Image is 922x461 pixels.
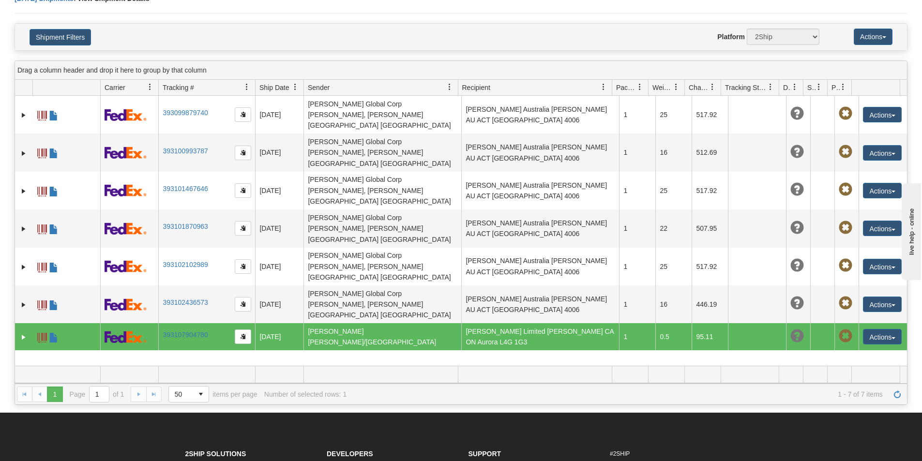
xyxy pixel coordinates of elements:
[854,29,892,45] button: Actions
[655,323,692,350] td: 0.5
[37,182,47,198] a: Label
[839,297,852,310] span: Pickup Not Assigned
[255,172,303,209] td: [DATE]
[790,221,804,235] span: Unknown
[441,79,458,95] a: Sender filter column settings
[37,106,47,122] a: Label
[303,209,461,247] td: [PERSON_NAME] Global Corp [PERSON_NAME], [PERSON_NAME] [GEOGRAPHIC_DATA] [GEOGRAPHIC_DATA]
[163,147,208,155] a: 393100993787
[235,107,251,122] button: Copy to clipboard
[19,110,29,120] a: Expand
[70,386,124,402] span: Page of 1
[105,260,147,272] img: 2 - FedEx Express®
[255,96,303,134] td: [DATE]
[19,262,29,272] a: Expand
[790,145,804,159] span: Unknown
[37,258,47,274] a: Label
[610,451,737,457] h6: #2SHIP
[692,96,728,134] td: 517.92
[49,144,59,160] a: Commercial Invoice
[287,79,303,95] a: Ship Date filter column settings
[839,221,852,235] span: Pickup Not Assigned
[303,134,461,171] td: [PERSON_NAME] Global Corp [PERSON_NAME], [PERSON_NAME] [GEOGRAPHIC_DATA] [GEOGRAPHIC_DATA]
[37,328,47,344] a: Label
[105,331,147,343] img: 2 - FedEx Express®
[790,183,804,196] span: Unknown
[37,296,47,312] a: Label
[30,29,91,45] button: Shipment Filters
[163,223,208,230] a: 393101870963
[105,184,147,196] img: 2 - FedEx Express®
[255,248,303,285] td: [DATE]
[235,183,251,198] button: Copy to clipboard
[689,83,709,92] span: Charge
[163,83,194,92] span: Tracking #
[327,450,373,458] strong: Developers
[461,285,619,323] td: [PERSON_NAME] Australia [PERSON_NAME] AU ACT [GEOGRAPHIC_DATA] 4006
[19,332,29,342] a: Expand
[461,323,619,350] td: [PERSON_NAME] Limited [PERSON_NAME] CA ON Aurora L4G 1G3
[619,172,655,209] td: 1
[163,109,208,117] a: 393099879740
[863,297,902,312] button: Actions
[692,323,728,350] td: 95.11
[762,79,779,95] a: Tracking Status filter column settings
[839,145,852,159] span: Pickup Not Assigned
[831,83,840,92] span: Pickup Status
[49,220,59,236] a: Commercial Invoice
[692,134,728,171] td: 512.69
[839,329,852,343] span: Pickup Not Assigned
[655,134,692,171] td: 16
[461,172,619,209] td: [PERSON_NAME] Australia [PERSON_NAME] AU ACT [GEOGRAPHIC_DATA] 4006
[692,209,728,247] td: 507.95
[15,61,907,80] div: grid grouping header
[790,297,804,310] span: Unknown
[835,79,851,95] a: Pickup Status filter column settings
[668,79,684,95] a: Weight filter column settings
[863,329,902,344] button: Actions
[37,220,47,236] a: Label
[469,450,501,458] strong: Support
[163,331,208,339] a: 393107904780
[790,107,804,120] span: Unknown
[839,107,852,120] span: Pickup Not Assigned
[264,390,347,398] div: Number of selected rows: 1
[163,185,208,193] a: 393101467646
[863,183,902,198] button: Actions
[725,83,767,92] span: Tracking Status
[168,386,209,402] span: Page sizes drop down
[704,79,721,95] a: Charge filter column settings
[163,298,208,306] a: 393102436573
[461,209,619,247] td: [PERSON_NAME] Australia [PERSON_NAME] AU ACT [GEOGRAPHIC_DATA] 4006
[255,209,303,247] td: [DATE]
[890,387,905,402] a: Refresh
[105,147,147,159] img: 2 - FedEx Express®
[616,83,636,92] span: Packages
[632,79,648,95] a: Packages filter column settings
[49,182,59,198] a: Commercial Invoice
[863,145,902,161] button: Actions
[655,172,692,209] td: 25
[7,8,90,15] div: live help - online
[811,79,827,95] a: Shipment Issues filter column settings
[235,329,251,344] button: Copy to clipboard
[655,96,692,134] td: 25
[619,134,655,171] td: 1
[783,83,791,92] span: Delivery Status
[19,149,29,158] a: Expand
[619,285,655,323] td: 1
[461,248,619,285] td: [PERSON_NAME] Australia [PERSON_NAME] AU ACT [GEOGRAPHIC_DATA] 4006
[619,96,655,134] td: 1
[692,248,728,285] td: 517.92
[353,390,883,398] span: 1 - 7 of 7 items
[235,297,251,312] button: Copy to clipboard
[303,248,461,285] td: [PERSON_NAME] Global Corp [PERSON_NAME], [PERSON_NAME] [GEOGRAPHIC_DATA] [GEOGRAPHIC_DATA]
[19,224,29,234] a: Expand
[303,285,461,323] td: [PERSON_NAME] Global Corp [PERSON_NAME], [PERSON_NAME] [GEOGRAPHIC_DATA] [GEOGRAPHIC_DATA]
[692,172,728,209] td: 517.92
[49,258,59,274] a: Commercial Invoice
[193,387,209,402] span: select
[185,450,246,458] strong: 2Ship Solutions
[790,259,804,272] span: Unknown
[259,83,289,92] span: Ship Date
